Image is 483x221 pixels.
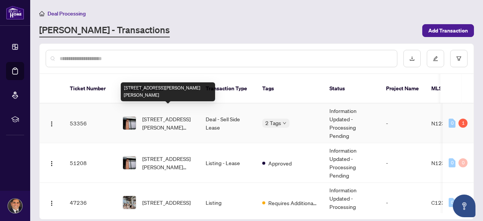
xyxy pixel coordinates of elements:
[431,159,462,166] span: N12373863
[123,196,136,209] img: thumbnail-img
[425,74,471,104] th: MLS #
[409,56,415,61] span: download
[200,104,256,143] td: Deal - Sell Side Lease
[142,115,194,131] span: [STREET_ADDRESS][PERSON_NAME][PERSON_NAME]
[458,119,468,128] div: 1
[422,24,474,37] button: Add Transaction
[449,158,455,167] div: 0
[49,121,55,127] img: Logo
[449,119,455,128] div: 0
[431,199,462,206] span: C12323874
[453,195,475,217] button: Open asap
[64,104,117,143] td: 53356
[46,157,58,169] button: Logo
[64,143,117,183] td: 51208
[8,199,22,213] img: Profile Icon
[428,25,468,37] span: Add Transaction
[49,161,55,167] img: Logo
[449,198,455,207] div: 0
[323,74,380,104] th: Status
[431,120,462,127] span: N12373863
[265,119,281,127] span: 2 Tags
[123,117,136,130] img: thumbnail-img
[456,56,461,61] span: filter
[268,159,292,167] span: Approved
[380,104,425,143] td: -
[49,200,55,206] img: Logo
[256,74,323,104] th: Tags
[200,143,256,183] td: Listing - Lease
[64,74,117,104] th: Ticket Number
[458,158,468,167] div: 0
[39,24,170,37] a: [PERSON_NAME] - Transactions
[142,198,191,207] span: [STREET_ADDRESS]
[46,196,58,209] button: Logo
[450,50,468,67] button: filter
[380,143,425,183] td: -
[323,143,380,183] td: Information Updated - Processing Pending
[6,6,24,20] img: logo
[380,74,425,104] th: Project Name
[48,10,86,17] span: Deal Processing
[268,199,317,207] span: Requires Additional Docs
[121,82,215,101] div: [STREET_ADDRESS][PERSON_NAME][PERSON_NAME]
[403,50,421,67] button: download
[46,117,58,129] button: Logo
[142,155,194,171] span: [STREET_ADDRESS][PERSON_NAME][PERSON_NAME]
[39,11,45,16] span: home
[427,50,444,67] button: edit
[200,74,256,104] th: Transaction Type
[433,56,438,61] span: edit
[123,156,136,169] img: thumbnail-img
[323,104,380,143] td: Information Updated - Processing Pending
[117,74,200,104] th: Property Address
[283,121,286,125] span: down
